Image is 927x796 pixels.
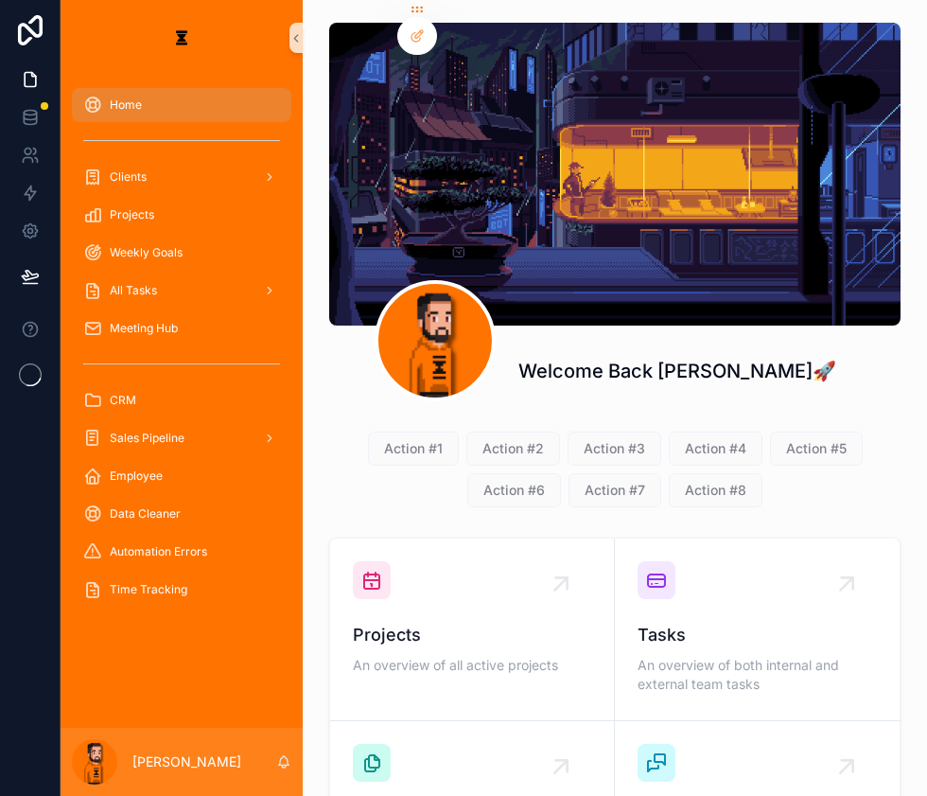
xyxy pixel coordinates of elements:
[72,274,291,308] a: All Tasks
[638,622,877,648] span: Tasks
[72,497,291,531] a: Data Cleaner
[110,97,142,113] span: Home
[72,198,291,232] a: Projects
[72,311,291,345] a: Meeting Hub
[110,431,184,446] span: Sales Pipeline
[110,506,181,522] span: Data Cleaner
[72,459,291,493] a: Employee
[638,656,877,694] span: An overview of both internal and external team tasks
[110,321,178,336] span: Meeting Hub
[615,539,900,721] a: TasksAn overview of both internal and external team tasks
[110,283,157,298] span: All Tasks
[61,76,303,628] div: scrollable content
[518,358,836,384] h1: Welcome Back [PERSON_NAME]🚀
[110,169,147,185] span: Clients
[330,539,615,721] a: ProjectsAn overview of all active projects
[72,535,291,569] a: Automation Errors
[110,544,207,559] span: Automation Errors
[353,622,591,648] span: Projects
[72,383,291,417] a: CRM
[110,469,163,484] span: Employee
[132,752,241,771] p: [PERSON_NAME]
[72,88,291,122] a: Home
[110,393,136,408] span: CRM
[72,236,291,270] a: Weekly Goals
[166,23,197,53] img: App logo
[72,421,291,455] a: Sales Pipeline
[110,207,154,222] span: Projects
[72,160,291,194] a: Clients
[110,245,183,260] span: Weekly Goals
[353,656,591,675] span: An overview of all active projects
